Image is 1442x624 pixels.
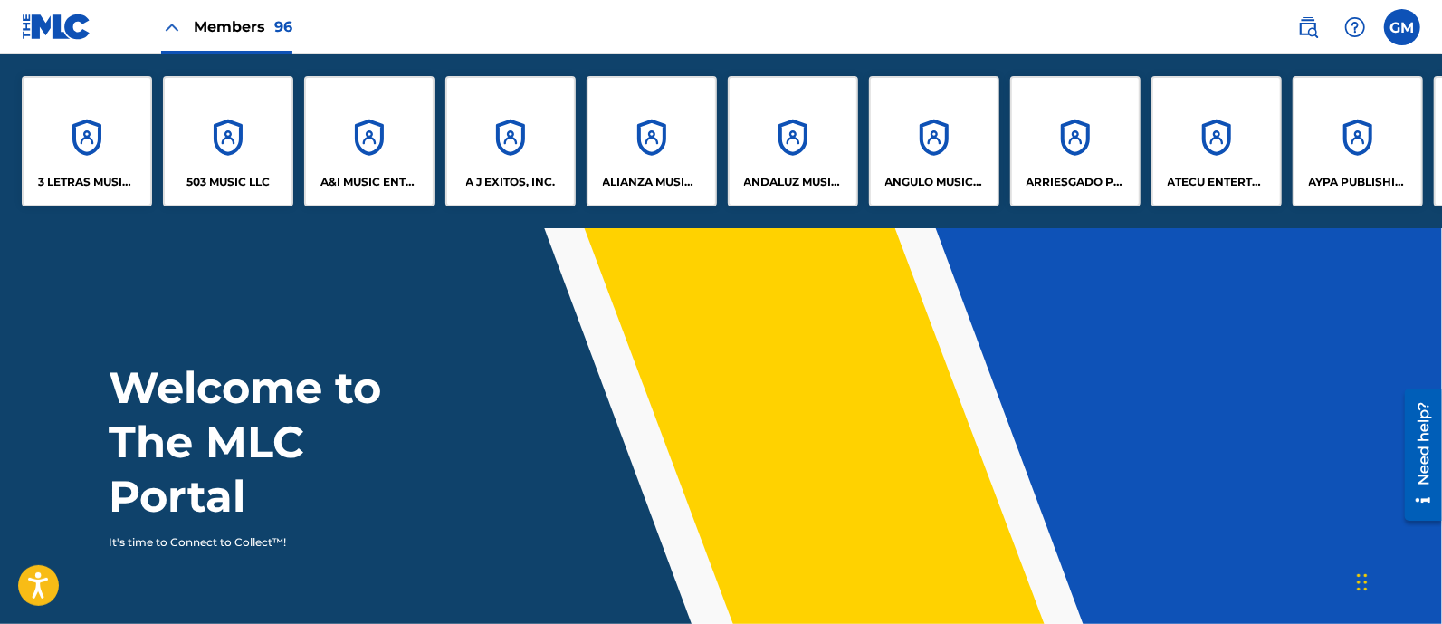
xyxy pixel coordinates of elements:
a: AccountsAYPA PUBLISHING LLC [1293,76,1423,206]
p: ARRIESGADO PUBLISHING INC [1027,174,1125,190]
p: It's time to Connect to Collect™! [110,534,424,551]
img: Close [161,16,183,38]
p: ATECU ENTERTAINMENT, LLC [1168,174,1266,190]
a: AccountsALIANZA MUSIC PUBLISHING, INC [587,76,717,206]
p: AYPA PUBLISHING LLC [1309,174,1408,190]
iframe: Chat Widget [1351,537,1442,624]
img: search [1297,16,1319,38]
a: Public Search [1290,9,1326,45]
div: User Menu [1384,9,1420,45]
p: ANDALUZ MUSIC PUBLISHING LLC [744,174,843,190]
p: 3 LETRAS MUSIC LLC [38,174,137,190]
img: MLC Logo [22,14,91,40]
span: Members [194,16,292,37]
a: AccountsA&I MUSIC ENTERTAINMENT, INC [304,76,435,206]
p: A J EXITOS, INC. [466,174,556,190]
p: ANGULO MUSICA, LLC [885,174,984,190]
a: AccountsANGULO MUSICA, LLC [869,76,999,206]
a: Accounts503 MUSIC LLC [163,76,293,206]
a: AccountsA J EXITOS, INC. [445,76,576,206]
a: AccountsANDALUZ MUSIC PUBLISHING LLC [728,76,858,206]
iframe: Resource Center [1391,382,1442,528]
p: A&I MUSIC ENTERTAINMENT, INC [320,174,419,190]
h1: Welcome to The MLC Portal [110,360,448,523]
img: help [1344,16,1366,38]
p: ALIANZA MUSIC PUBLISHING, INC [603,174,702,190]
a: Accounts3 LETRAS MUSIC LLC [22,76,152,206]
a: AccountsATECU ENTERTAINMENT, LLC [1151,76,1282,206]
a: AccountsARRIESGADO PUBLISHING INC [1010,76,1141,206]
span: 96 [274,18,292,35]
div: Help [1337,9,1373,45]
p: 503 MUSIC LLC [186,174,270,190]
div: Drag [1357,555,1368,610]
